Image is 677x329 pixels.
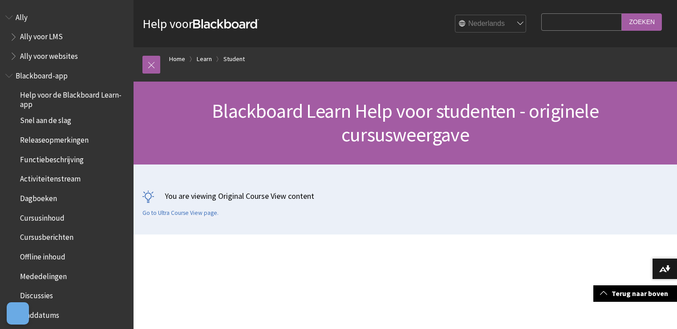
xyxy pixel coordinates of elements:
[20,113,71,125] span: Snel aan de slag
[20,88,127,109] span: Help voor de Blackboard Learn-app
[593,285,677,302] a: Terug naar boven
[455,15,527,33] select: Site Language Selector
[169,53,185,65] a: Home
[20,308,59,320] span: Einddatums
[142,16,259,32] a: Help voorBlackboard
[20,152,84,164] span: Functiebeschrijving
[20,230,73,242] span: Cursusberichten
[20,210,65,222] span: Cursusinhoud
[20,288,53,300] span: Discussies
[20,249,65,261] span: Offline inhoud
[20,172,81,184] span: Activiteitenstream
[16,10,28,22] span: Ally
[5,10,128,64] nav: Book outline for Anthology Ally Help
[142,190,668,202] p: You are viewing Original Course View content
[20,191,57,203] span: Dagboeken
[7,302,29,325] button: Open Preferences
[223,53,245,65] a: Student
[20,269,67,281] span: Mededelingen
[212,99,599,147] span: Blackboard Learn Help voor studenten - originele cursusweergave
[142,209,219,217] a: Go to Ultra Course View page.
[20,29,63,41] span: Ally voor LMS
[193,19,259,29] strong: Blackboard
[622,13,662,31] input: Zoeken
[197,53,212,65] a: Learn
[16,68,68,80] span: Blackboard-app
[20,132,89,144] span: Releaseopmerkingen
[20,49,78,61] span: Ally voor websites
